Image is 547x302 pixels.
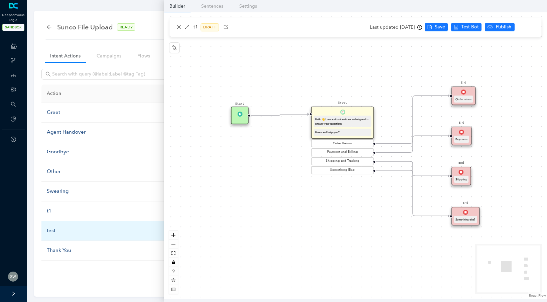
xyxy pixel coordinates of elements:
div: Thank You [47,247,177,255]
pre: End [458,161,464,165]
div: GreetQuestionHello 👋 I am a virtual assistance designed to answer your questions.How can I help y... [311,107,374,175]
div: Goodbye [47,148,177,156]
span: SANDBOX [2,24,24,31]
div: test [47,227,177,235]
span: setting [171,278,175,282]
g: Edge from 6117501c-f15d-2d93-4aed-55029085c9e6 to df702c1d-87c8-e956-9563-1452dc9002bf [376,165,450,221]
div: EndEndSomething else? [451,207,479,225]
input: Search with query (@label:Label @tag:Tag) [52,70,199,78]
span: pie-chart [11,116,16,122]
div: t1 [47,207,177,215]
div: Order Return [313,141,373,146]
div: Other [47,168,177,176]
span: question [171,269,175,273]
div: EndEndShipping [451,167,471,185]
div: Something else? [455,217,475,221]
span: save [427,25,432,29]
div: Shipping and Tracking [313,159,373,164]
button: robotTest Bot [451,23,482,31]
th: Action [41,85,183,103]
a: Campaigns [91,50,127,62]
pre: Greet [338,101,347,105]
span: READY [117,23,135,31]
div: Shipping [455,177,467,181]
span: cloud-upload [488,24,493,29]
img: End [459,170,464,175]
img: c3ccc3f0c05bac1ff29357cbd66b20c9 [8,272,18,282]
span: Publish [495,23,512,31]
pre: Start [235,102,245,106]
div: How can I help you? [315,130,370,134]
span: clock-circle [417,25,422,30]
button: table [169,285,178,294]
pre: End [463,201,468,205]
span: arrow-left [46,24,52,30]
div: EndEndOrder return [451,87,475,105]
span: search [11,102,16,107]
button: saveSave [425,23,448,31]
g: Edge from 6117501c-f15d-2d93-4aed-55029085c9e6 to 8a81d93c-df7f-0f7f-217c-4301fec34462 [376,131,450,157]
span: table [171,287,175,291]
div: Payment and Billing [313,150,373,155]
g: Edge from 6117501c-f15d-2d93-4aed-55029085c9e6 to d991461c-59ea-ec07-979b-4413bea14582 [376,156,450,181]
div: Swearing [47,187,177,195]
span: search [45,71,51,77]
img: End [463,210,468,215]
button: toggle interactivity [169,258,178,267]
button: setting [169,276,178,285]
g: Edge from 6117501c-f15d-2d93-4aed-55029085c9e6 to a4e5e3c8-5dfc-d32a-a4ae-0210ca9e6708 [376,91,450,148]
div: Last updated [DATE] [370,22,422,32]
span: Test Bot [461,23,479,31]
div: Payments [455,137,467,141]
span: question-circle [11,137,16,142]
span: DRAFT [200,23,219,31]
a: Intent Actions [45,50,86,62]
div: back [46,24,52,30]
span: Sunco File Upload [57,22,113,32]
img: End [459,130,464,135]
div: Agent Handover [47,128,177,136]
span: close [176,25,181,29]
img: End [461,90,466,95]
div: Order return [455,97,471,101]
button: cloud-uploadPublish [485,23,515,31]
span: branches [11,57,16,63]
g: Edge from 8f0ab8e8-bbe5-5cc5-11ce-48045c1d4ef2 to 6117501c-f15d-2d93-4aed-55029085c9e6 [251,109,309,120]
button: zoom out [169,240,178,249]
a: React Flow attribution [529,293,546,298]
span: Save [435,23,445,31]
button: zoom in [169,231,178,240]
a: Parameters [161,50,195,62]
button: question [169,267,178,276]
a: Flows [132,50,155,62]
pre: End [461,81,466,85]
div: Something Else [313,168,373,173]
span: robot [454,25,458,29]
span: arrows-alt [184,25,189,29]
div: Greet [47,109,177,117]
pre: End [459,121,464,125]
span: setting [11,87,16,92]
p: t1 [193,23,198,31]
img: Trigger [237,111,242,116]
div: StartTrigger [231,107,249,124]
button: fit view [169,249,178,258]
div: EndEndPayments [451,127,471,145]
span: node-index [172,45,177,50]
img: Question [340,110,345,115]
div: Hello 👋 I am a virtual assistance designed to answer your questions. [315,117,370,126]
